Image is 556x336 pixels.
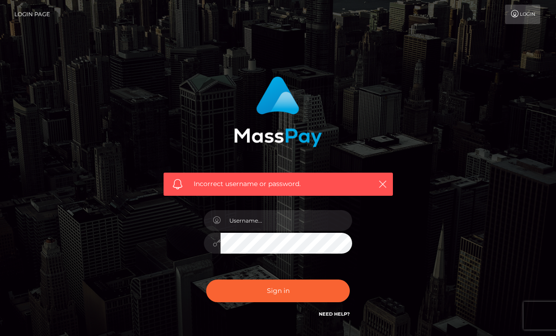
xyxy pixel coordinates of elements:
[234,76,322,147] img: MassPay Login
[221,210,352,231] input: Username...
[505,5,540,24] a: Login
[319,311,350,317] a: Need Help?
[194,179,363,189] span: Incorrect username or password.
[14,5,50,24] a: Login Page
[206,280,350,302] button: Sign in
